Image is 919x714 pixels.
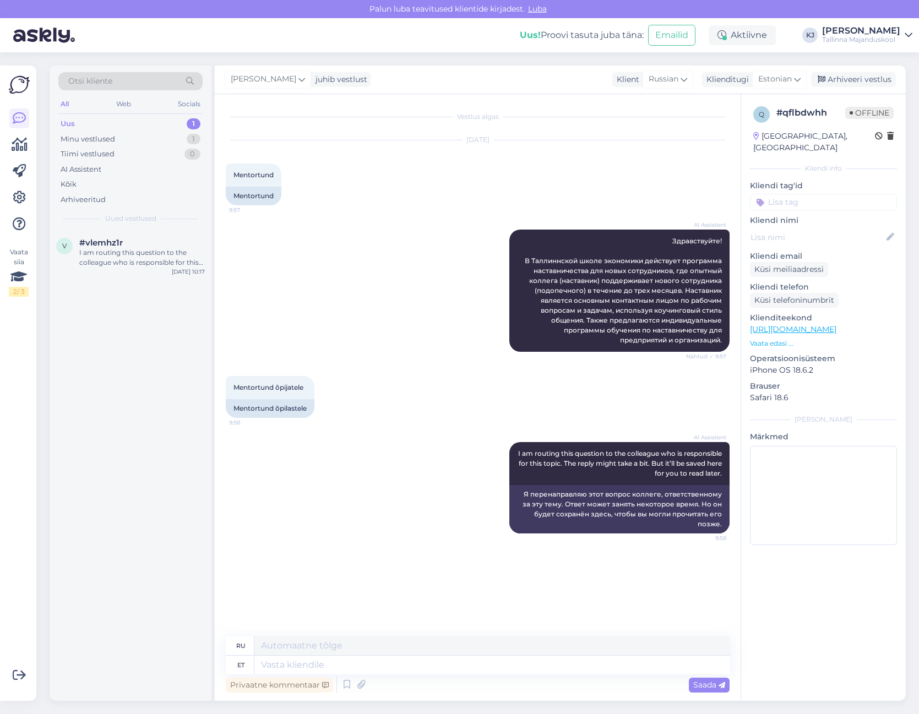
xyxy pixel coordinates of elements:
span: Estonian [758,73,792,85]
span: Russian [649,73,678,85]
div: Aktiivne [709,25,776,45]
div: AI Assistent [61,164,101,175]
span: 9:57 [229,206,270,214]
div: KJ [802,28,818,43]
div: I am routing this question to the colleague who is responsible for this topic. The reply might ta... [79,248,205,268]
span: I am routing this question to the colleague who is responsible for this topic. The reply might ta... [518,449,724,477]
span: Uued vestlused [105,214,156,224]
span: 9:58 [229,418,270,427]
div: ru [236,636,246,655]
div: 2 / 3 [9,287,29,297]
span: q [759,110,764,118]
span: Saada [693,680,725,690]
div: Tiimi vestlused [61,149,115,160]
div: Privaatne kommentaar [226,678,333,693]
img: Askly Logo [9,74,30,95]
div: Klient [612,74,639,85]
span: AI Assistent [685,433,726,442]
button: Emailid [648,25,695,46]
div: et [237,656,244,674]
p: Brauser [750,380,897,392]
span: #vlemhz1r [79,238,123,248]
div: [DATE] [226,135,730,145]
div: Tallinna Majanduskool [822,35,900,44]
div: 1 [187,134,200,145]
a: [PERSON_NAME]Tallinna Majanduskool [822,26,912,44]
input: Lisa nimi [751,231,884,243]
p: Märkmed [750,431,897,443]
p: Operatsioonisüsteem [750,353,897,364]
div: 1 [187,118,200,129]
div: 0 [184,149,200,160]
p: Kliendi email [750,250,897,262]
div: Vestlus algas [226,112,730,122]
div: Küsi meiliaadressi [750,262,828,277]
p: Klienditeekond [750,312,897,324]
div: Socials [176,97,203,111]
p: Kliendi tag'id [750,180,897,192]
span: v [62,242,67,250]
span: 9:58 [685,534,726,542]
div: Kõik [61,179,77,190]
span: Nähtud ✓ 9:57 [685,352,726,361]
span: AI Assistent [685,221,726,229]
div: Klienditugi [702,74,749,85]
div: Küsi telefoninumbrit [750,293,839,308]
input: Lisa tag [750,194,897,210]
div: Minu vestlused [61,134,115,145]
div: Я перенаправляю этот вопрос коллеге, ответственному за эту тему. Ответ может занять некоторое вре... [509,485,730,533]
div: Kliendi info [750,163,897,173]
p: Vaata edasi ... [750,339,897,348]
div: # qflbdwhh [776,106,845,119]
div: juhib vestlust [311,74,367,85]
div: [DATE] 10:17 [172,268,205,276]
div: Web [114,97,133,111]
span: Otsi kliente [68,75,112,87]
p: iPhone OS 18.6.2 [750,364,897,376]
b: Uus! [520,30,541,40]
div: [PERSON_NAME] [750,415,897,424]
div: [PERSON_NAME] [822,26,900,35]
div: Arhiveeritud [61,194,106,205]
div: Mentortund õpilastele [226,399,314,418]
div: [GEOGRAPHIC_DATA], [GEOGRAPHIC_DATA] [753,130,875,154]
span: Luba [525,4,550,14]
div: Vaata siia [9,247,29,297]
span: Offline [845,107,894,119]
div: Proovi tasuta juba täna: [520,29,644,42]
p: Safari 18.6 [750,392,897,404]
span: [PERSON_NAME] [231,73,296,85]
div: Mentortund [226,187,281,205]
div: All [58,97,71,111]
span: Здравствуйте! В Таллиннской школе экономики действует программа наставничества для новых сотрудни... [525,237,724,344]
span: Mentortund [233,171,274,179]
p: Kliendi telefon [750,281,897,293]
p: Kliendi nimi [750,215,897,226]
div: Uus [61,118,75,129]
div: Arhiveeri vestlus [811,72,896,87]
span: Mentortund õpijatele [233,383,303,391]
a: [URL][DOMAIN_NAME] [750,324,836,334]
